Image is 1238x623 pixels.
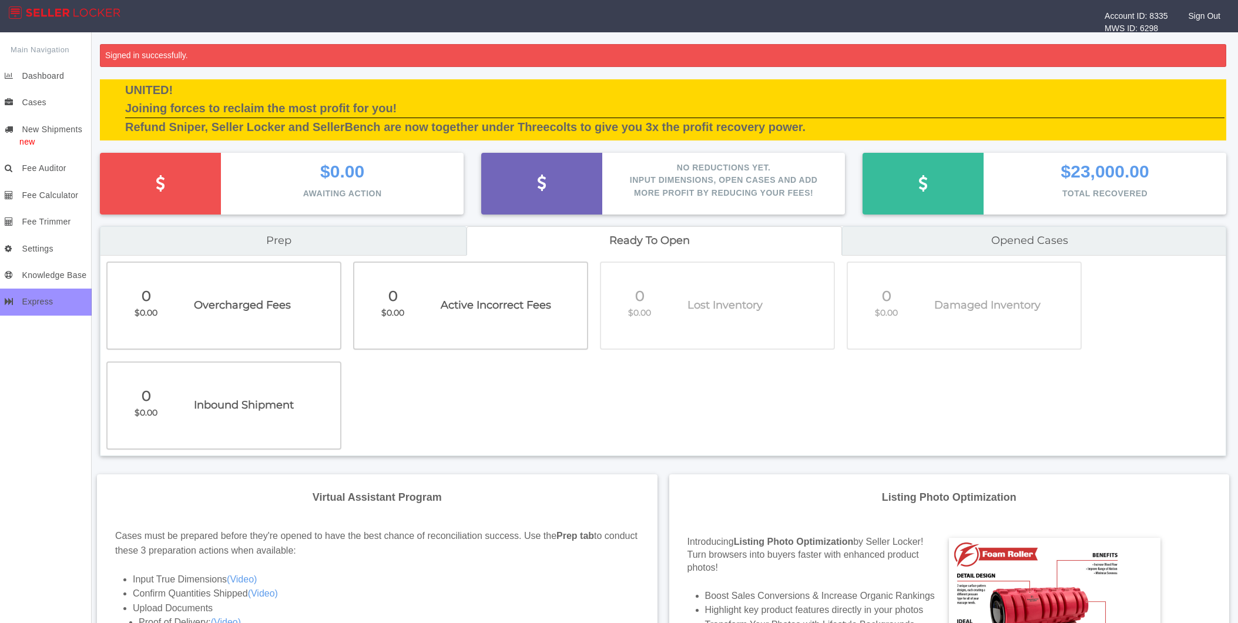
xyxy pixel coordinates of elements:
a: Knowledge Base [2,262,92,289]
p: $0.00 [116,307,176,319]
span: 0 [882,287,891,304]
p: $0.00 [116,407,176,419]
span: Signed in successfully. [105,51,188,60]
a: Cases [2,89,92,116]
a: Express [2,289,92,315]
a: Fee Trimmer [2,209,92,235]
p: Total Recovered [1001,187,1209,200]
p: $0.00 [857,307,917,319]
span: Overcharged Fees [194,299,291,311]
a: New Shipmentsnew [2,116,92,156]
span: Turn browsers into buyers faster with enhanced product photos! [687,550,922,572]
span: Dashboard [22,71,64,81]
li: Highlight key product features directly in your photos [705,603,941,617]
p: Awaiting Action [239,187,446,200]
span: Opened cases [991,233,1068,249]
li: Confirm Quantities Shipped [133,587,639,601]
div: Listing Photo Optimization [687,481,1212,515]
div: Cases must be prepared before they're opened to have the best chance of reconciliation success. U... [115,529,639,558]
p: No Reductions Yet. Input dimensions, Open cases and add more profit by reducing your fees! [620,162,827,199]
span: Prep [266,233,291,249]
a: Dashboard [2,63,92,89]
span: New Shipments [22,125,82,134]
li: Boost Sales Conversions & Increase Organic Rankings [705,589,941,603]
span: Knowledge Base [22,270,86,280]
p: $0.00 [239,162,446,181]
span: Listing Photo Optimization [734,537,854,547]
a: (Video) [248,588,278,598]
span: Cases [22,98,46,107]
a: Fee Calculator [2,182,92,209]
li: Input True Dimensions [133,572,639,587]
span: 0 [388,287,398,304]
span: Introducing [687,537,734,547]
span: 0 [142,287,151,304]
span: Fee Trimmer [22,217,71,226]
a: (Video) [227,574,257,584]
span: Ready to open [609,233,690,249]
a: Settings [2,236,92,262]
a: 0 $0.00 Active Incorrect Fees [347,262,594,350]
strong: Prep tab [556,531,594,541]
span: Damaged Inventory [934,299,1041,311]
span: Fee Auditor [22,163,66,173]
p: $23,000.00 [1001,162,1209,181]
span: Active Incorrect Fees [441,299,551,311]
img: App Logo [9,6,120,19]
span: Lost Inventory [687,299,763,311]
span: Fee Calculator [22,190,78,200]
span: Express [22,297,53,306]
span: Settings [22,244,53,253]
div: UNITED! Joining forces to reclaim the most profit for you! Refund Sniper, Seller Locker and Selle... [100,79,1226,140]
a: 0 $0.00 Damaged Inventory [841,262,1088,350]
p: $0.00 [363,307,423,319]
a: Fee Auditor [2,155,92,182]
span: 0 [635,287,645,304]
a: 0 $0.00 Overcharged Fees [100,262,347,350]
span: new [5,137,35,146]
a: 0 $0.00 Inbound Shipment [100,361,347,450]
span: by Seller Locker! [853,537,923,547]
div: MWS ID: 6298 [1105,22,1167,35]
div: Virtual Assistant Program [115,481,639,515]
span: Inbound Shipment [194,398,294,411]
p: $0.00 [610,307,670,319]
a: 0 $0.00 Lost Inventory [594,262,841,350]
div: Account ID: 8335 [1105,10,1167,22]
span: 0 [142,387,151,404]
